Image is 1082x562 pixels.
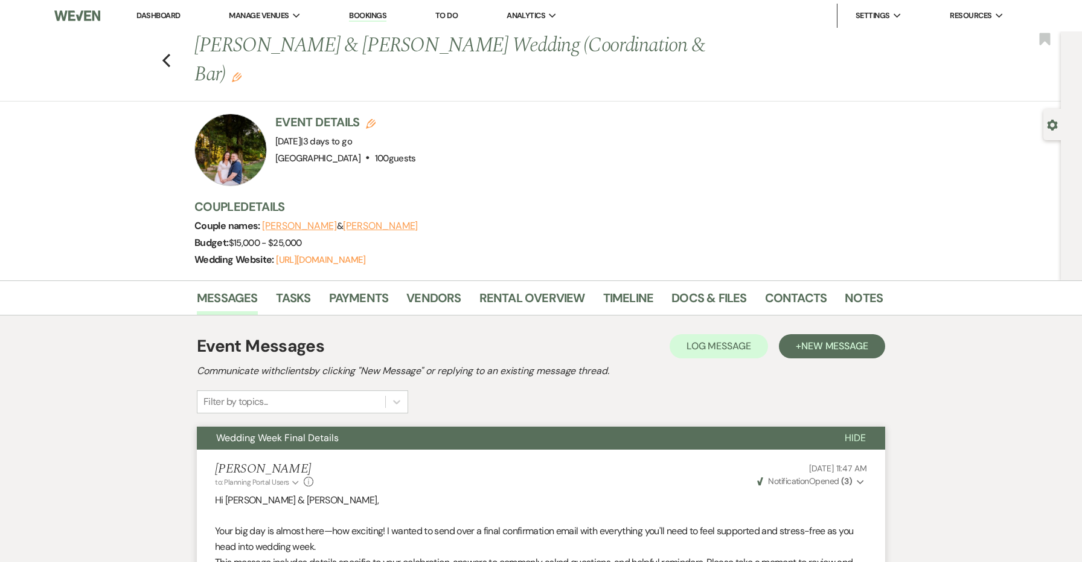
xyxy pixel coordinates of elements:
[768,476,808,486] span: Notification
[329,288,389,315] a: Payments
[1047,118,1058,130] button: Open lead details
[603,288,654,315] a: Timeline
[215,477,301,488] button: to: Planning Portal Users
[215,525,853,553] span: Your big day is almost here—how exciting! I wanted to send over a final confirmation email with e...
[479,288,585,315] a: Rental Overview
[765,288,827,315] a: Contacts
[825,427,885,450] button: Hide
[841,476,852,486] strong: ( 3 )
[755,475,867,488] button: NotificationOpened (3)
[194,236,229,249] span: Budget:
[194,31,735,89] h1: [PERSON_NAME] & [PERSON_NAME] Wedding (Coordination & Bar)
[229,237,302,249] span: $15,000 - $25,000
[671,288,746,315] a: Docs & Files
[801,340,868,352] span: New Message
[275,114,416,131] h3: Event Details
[779,334,885,358] button: +New Message
[670,334,768,358] button: Log Message
[197,288,258,315] a: Messages
[301,135,352,147] span: |
[262,220,418,232] span: &
[757,476,852,486] span: Opened
[303,135,352,147] span: 3 days to go
[845,288,883,315] a: Notes
[950,10,991,22] span: Resources
[275,152,360,164] span: [GEOGRAPHIC_DATA]
[203,395,268,409] div: Filter by topics...
[54,3,100,28] img: Weven Logo
[262,221,337,231] button: [PERSON_NAME]
[687,340,751,352] span: Log Message
[215,477,289,487] span: to: Planning Portal Users
[216,431,339,444] span: Wedding Week Final Details
[375,152,416,164] span: 100 guests
[215,462,313,477] h5: [PERSON_NAME]
[507,10,545,22] span: Analytics
[194,219,262,232] span: Couple names:
[275,135,352,147] span: [DATE]
[845,431,866,444] span: Hide
[343,221,418,231] button: [PERSON_NAME]
[197,427,825,450] button: Wedding Week Final Details
[215,494,379,506] span: Hi [PERSON_NAME] & [PERSON_NAME],
[194,253,276,266] span: Wedding Website:
[136,10,180,21] a: Dashboard
[276,254,365,266] a: [URL][DOMAIN_NAME]
[194,198,871,215] h3: Couple Details
[232,71,242,82] button: Edit
[197,364,885,378] h2: Communicate with clients by clicking "New Message" or replying to an existing message thread.
[406,288,461,315] a: Vendors
[856,10,890,22] span: Settings
[197,334,324,359] h1: Event Messages
[435,10,458,21] a: To Do
[809,463,867,474] span: [DATE] 11:47 AM
[276,288,311,315] a: Tasks
[349,10,386,22] a: Bookings
[229,10,289,22] span: Manage Venues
